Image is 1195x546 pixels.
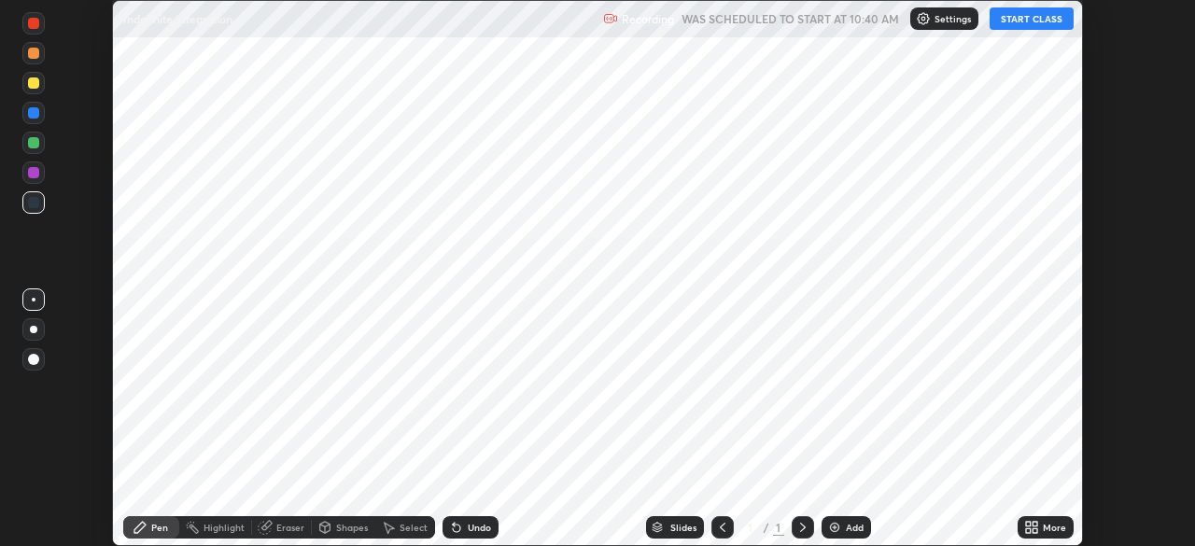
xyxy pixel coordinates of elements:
div: Highlight [204,523,245,532]
div: Slides [670,523,696,532]
img: recording.375f2c34.svg [603,11,618,26]
div: 1 [773,519,784,536]
p: Settings [935,14,971,23]
button: START CLASS [990,7,1074,30]
div: Undo [468,523,491,532]
div: Select [400,523,428,532]
div: Pen [151,523,168,532]
h5: WAS SCHEDULED TO START AT 10:40 AM [682,10,899,27]
div: Shapes [336,523,368,532]
div: Eraser [276,523,304,532]
div: / [764,522,769,533]
img: class-settings-icons [916,11,931,26]
div: Add [846,523,864,532]
p: Recording [622,12,674,26]
p: Indefinite Integration [123,11,232,26]
div: 1 [741,522,760,533]
div: More [1043,523,1066,532]
img: add-slide-button [827,520,842,535]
